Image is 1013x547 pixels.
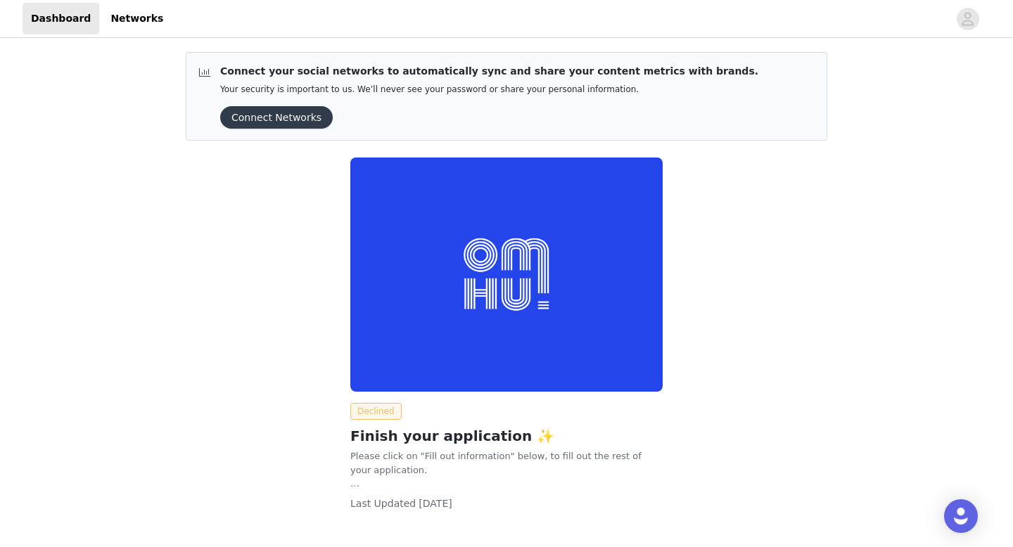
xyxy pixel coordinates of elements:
p: Your security is important to us. We’ll never see your password or share your personal information. [220,84,758,95]
h2: Finish your application ✨ [350,425,663,446]
span: [DATE] [419,498,452,509]
a: Networks [102,3,172,34]
div: avatar [961,8,974,30]
span: Declined [350,403,402,420]
img: OMHU [350,157,663,392]
button: Connect Networks [220,106,333,129]
a: Dashboard [23,3,99,34]
span: Last Updated [350,498,416,509]
p: Please click on "Fill out information" below, to fill out the rest of your application. [350,449,663,491]
div: Open Intercom Messenger [944,499,978,533]
p: Connect your social networks to automatically sync and share your content metrics with brands. [220,64,758,79]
